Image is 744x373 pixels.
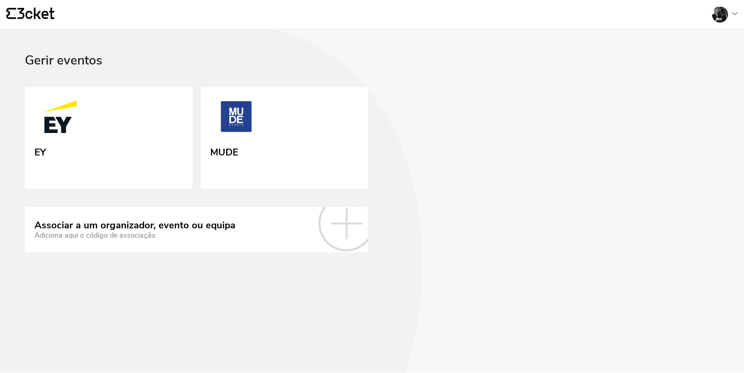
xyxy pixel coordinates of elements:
[34,231,235,240] div: Adiciona aqui o código de associação
[6,8,54,21] a: {' '}
[25,53,719,87] div: Gerir eventos
[210,144,238,158] div: MUDE
[201,87,368,189] a: MUDE MUDE
[6,8,16,19] g: {' '}
[34,100,86,136] img: EY
[34,144,46,158] div: EY
[34,220,235,231] div: Associar a um organizador, evento ou equipa
[25,207,368,252] a: Associar a um organizador, evento ou equipa Adiciona aqui o código de associação
[210,100,262,136] img: MUDE
[25,87,193,189] a: EY EY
